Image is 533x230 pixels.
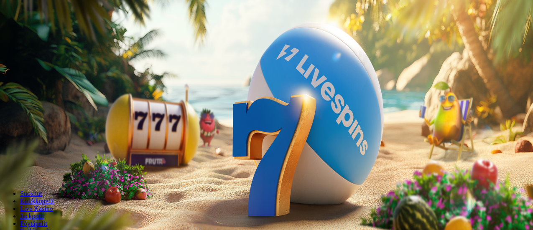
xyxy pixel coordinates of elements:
[20,220,47,227] span: Pöytäpelit
[20,212,44,220] a: Jackpotit
[20,190,42,197] a: Suositut
[20,205,53,212] a: Live Kasino
[20,197,54,205] a: Kolikkopelit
